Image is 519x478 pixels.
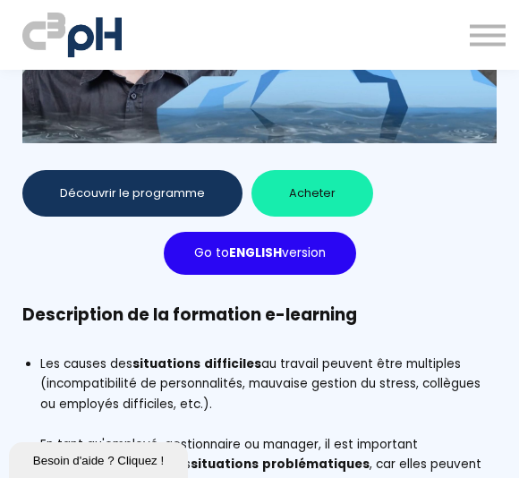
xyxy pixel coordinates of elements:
button: Acheter [251,170,373,217]
strong: ENGLISH [229,244,282,261]
button: Découvrir le programme [22,170,242,217]
button: Go toENGLISHversion [164,232,356,275]
iframe: chat widget [9,439,191,478]
strong: difficiles [204,355,261,372]
strong: problématiques [262,456,370,473]
span: Go to version [194,244,326,261]
span: Découvrir le programme [60,185,205,201]
li: Les causes des au travail peuvent être multiples (incompatibilité de personnalités, mauvaise gest... [40,354,497,435]
img: logo C3PH [22,9,122,61]
strong: situations [132,355,200,372]
strong: situations [191,456,259,473]
span: Acheter [289,185,336,201]
h3: Description de la formation e-learning [22,303,497,350]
